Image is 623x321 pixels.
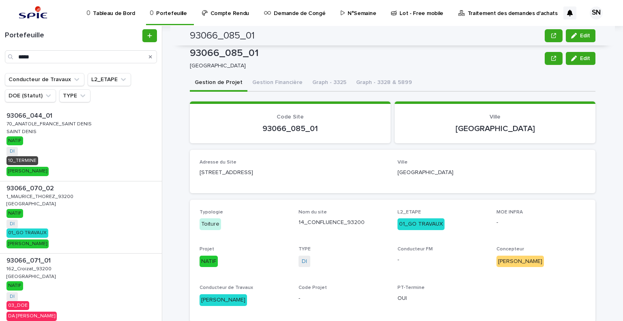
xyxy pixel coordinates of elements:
p: 14_CONFLUENCE_93200 [299,218,388,227]
div: Toiture [200,218,221,230]
p: OUI [397,294,487,303]
span: Nom du site [299,210,327,215]
a: DI [302,257,307,266]
p: [GEOGRAPHIC_DATA] [6,200,57,207]
span: Edit [580,33,590,39]
button: Gestion Financière [247,75,307,92]
button: DOE (Statut) [5,89,56,102]
span: Typologie [200,210,223,215]
span: Code Projet [299,285,327,290]
p: 93066_085_01 [190,47,541,59]
div: [PERSON_NAME] [6,239,49,248]
div: [PERSON_NAME] [6,167,49,176]
p: [GEOGRAPHIC_DATA] [404,124,586,134]
span: Projet [200,247,214,252]
div: NATIF [6,136,23,145]
span: Ville [490,114,501,120]
p: [GEOGRAPHIC_DATA] [6,272,57,280]
p: [GEOGRAPHIC_DATA] [190,62,538,69]
span: PT-Termine [397,285,425,290]
button: Conducteur de Travaux [5,73,84,86]
button: TYPE [59,89,90,102]
span: Concepteur [496,247,524,252]
p: 93066_071_01 [6,255,52,265]
p: 162_Croizat_93200 [6,265,53,272]
p: [GEOGRAPHIC_DATA] [397,168,586,177]
div: [PERSON_NAME] [496,256,544,267]
p: 93066_085_01 [200,124,381,134]
p: SAINT DENIS [6,127,38,135]
h2: 93066_085_01 [190,30,255,42]
button: L2_ETAPE [88,73,131,86]
span: L2_ETAPE [397,210,421,215]
button: Gestion de Projet [190,75,247,92]
p: 1_MAURICE_THOREZ_93200 [6,192,75,200]
div: 01_GO TRAVAUX [6,228,48,237]
input: Search [5,50,157,63]
span: Edit [580,56,590,61]
p: 93066_044_01 [6,110,54,120]
div: SN [590,6,603,19]
div: NATIF [6,209,23,218]
span: Conducteur FM [397,247,433,252]
div: NATIF [6,281,23,290]
div: 10_TERMINE [6,156,38,165]
div: 01_GO TRAVAUX [397,218,445,230]
span: Adresse du Site [200,160,236,165]
a: DI [10,294,15,299]
div: [PERSON_NAME] [200,294,247,306]
span: Code Site [277,114,304,120]
div: DA [PERSON_NAME] [6,312,57,321]
button: Edit [566,29,595,42]
a: DI [10,221,15,227]
button: Graph - 3328 & 5899 [351,75,417,92]
span: Conducteur de Travaux [200,285,253,290]
span: TYPE [299,247,311,252]
span: Ville [397,160,408,165]
button: Edit [566,52,595,65]
p: - [299,294,388,303]
div: NATIF [200,256,218,267]
p: - [496,218,586,227]
h1: Portefeuille [5,31,141,40]
span: MOE INFRA [496,210,523,215]
a: DI [10,149,15,154]
p: 93066_070_02 [6,183,56,192]
button: Graph - 3325 [307,75,351,92]
p: 70_ANATOLE_FRANCE_SAINT DENIS [6,120,93,127]
p: [STREET_ADDRESS] [200,168,388,177]
img: svstPd6MQfCT1uX1QGkG [16,5,50,21]
div: 03_DOE [6,301,29,310]
p: - [397,256,487,264]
